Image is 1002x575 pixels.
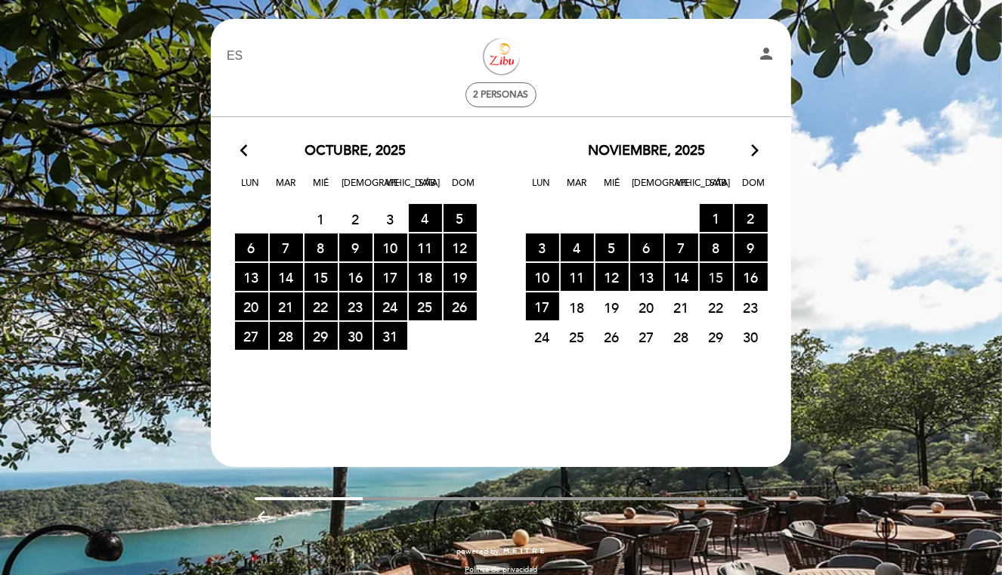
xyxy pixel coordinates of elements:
span: 29 [305,322,338,350]
span: 24 [526,323,559,351]
span: Lun [526,175,556,203]
span: 15 [305,263,338,291]
span: Dom [739,175,769,203]
i: arrow_forward_ios [748,141,762,161]
span: 16 [339,263,373,291]
span: 29 [700,323,733,351]
span: 26 [444,292,477,320]
span: Lun [235,175,265,203]
span: 8 [305,233,338,261]
span: 27 [630,323,663,351]
span: 4 [409,204,442,232]
span: 15 [700,263,733,291]
span: powered by [456,546,499,557]
span: 7 [665,233,698,261]
span: 11 [409,233,442,261]
span: 28 [270,322,303,350]
span: 5 [595,233,629,261]
span: 17 [374,263,407,291]
span: 5 [444,204,477,232]
span: [DEMOGRAPHIC_DATA] [342,175,372,203]
span: 3 [526,233,559,261]
span: Vie [668,175,698,203]
span: 17 [526,292,559,320]
span: 20 [630,293,663,321]
img: MEITRE [503,548,546,555]
span: 13 [235,263,268,291]
span: 30 [734,323,768,351]
span: 10 [374,233,407,261]
span: 10 [526,263,559,291]
span: 9 [339,233,373,261]
a: Zibu [407,36,595,77]
span: 12 [595,263,629,291]
span: 1 [700,204,733,232]
span: 27 [235,322,268,350]
span: 13 [630,263,663,291]
span: Sáb [413,175,443,203]
span: 8 [700,233,733,261]
span: Dom [448,175,478,203]
span: 6 [630,233,663,261]
span: 25 [561,323,594,351]
span: Sáb [704,175,734,203]
span: 22 [700,293,733,321]
span: noviembre, 2025 [588,141,705,161]
span: 14 [665,263,698,291]
span: 3 [374,205,407,233]
span: 20 [235,292,268,320]
span: [DEMOGRAPHIC_DATA] [632,175,663,203]
span: 30 [339,322,373,350]
span: 18 [409,263,442,291]
span: 9 [734,233,768,261]
span: 16 [734,263,768,291]
span: 31 [374,322,407,350]
span: 6 [235,233,268,261]
span: 19 [595,293,629,321]
span: 1 [305,205,338,233]
span: 19 [444,263,477,291]
span: 25 [409,292,442,320]
span: 11 [561,263,594,291]
span: 7 [270,233,303,261]
a: Política de privacidad [465,564,537,575]
span: 22 [305,292,338,320]
span: 12 [444,233,477,261]
span: 28 [665,323,698,351]
span: 23 [734,293,768,321]
button: person [757,45,775,68]
i: arrow_backward [255,508,273,526]
span: 2 [339,205,373,233]
span: Mié [597,175,627,203]
span: 26 [595,323,629,351]
i: arrow_back_ios [240,141,254,161]
span: Mié [306,175,336,203]
span: 2 personas [474,89,529,100]
span: Mar [561,175,592,203]
span: 18 [561,293,594,321]
span: 24 [374,292,407,320]
a: powered by [456,546,546,557]
span: Mar [271,175,301,203]
i: person [757,45,775,63]
span: 23 [339,292,373,320]
span: 14 [270,263,303,291]
span: 21 [665,293,698,321]
span: octubre, 2025 [305,141,407,161]
span: 2 [734,204,768,232]
span: Vie [377,175,407,203]
span: 4 [561,233,594,261]
span: 21 [270,292,303,320]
